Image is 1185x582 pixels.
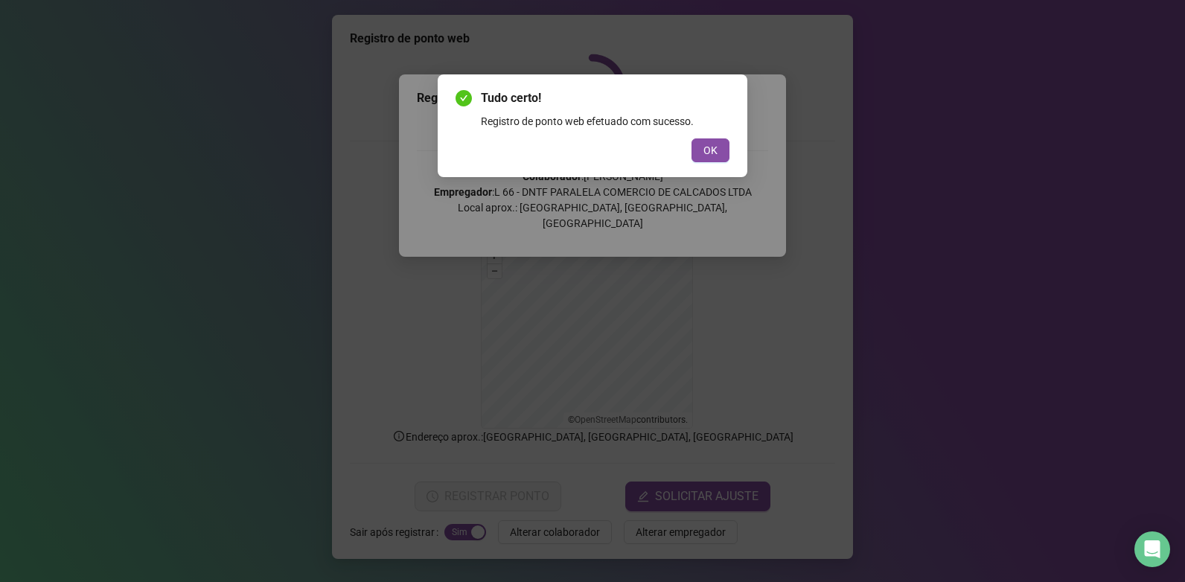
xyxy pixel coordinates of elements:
button: OK [691,138,729,162]
div: Open Intercom Messenger [1134,531,1170,567]
span: check-circle [456,90,472,106]
div: Registro de ponto web efetuado com sucesso. [481,113,729,129]
span: OK [703,142,718,159]
span: Tudo certo! [481,89,729,107]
